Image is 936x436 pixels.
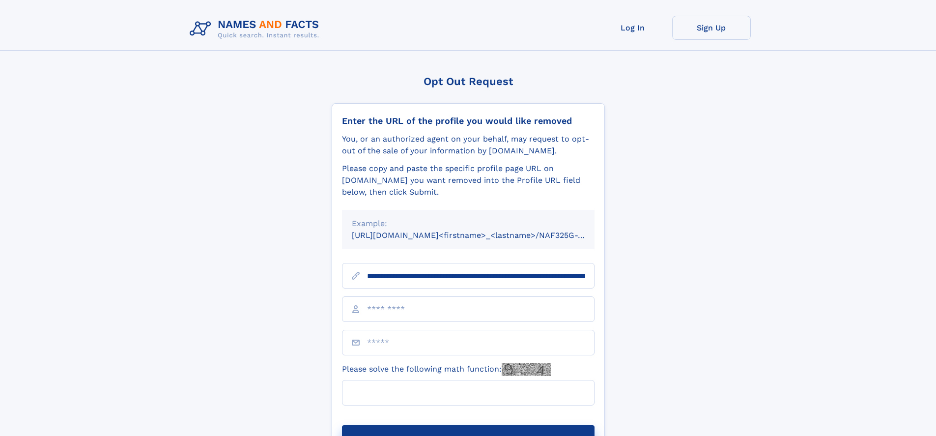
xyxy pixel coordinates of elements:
[342,116,595,126] div: Enter the URL of the profile you would like removed
[672,16,751,40] a: Sign Up
[352,218,585,230] div: Example:
[352,231,613,240] small: [URL][DOMAIN_NAME]<firstname>_<lastname>/NAF325G-xxxxxxxx
[186,16,327,42] img: Logo Names and Facts
[342,363,551,376] label: Please solve the following math function:
[342,133,595,157] div: You, or an authorized agent on your behalf, may request to opt-out of the sale of your informatio...
[594,16,672,40] a: Log In
[342,163,595,198] div: Please copy and paste the specific profile page URL on [DOMAIN_NAME] you want removed into the Pr...
[332,75,605,87] div: Opt Out Request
